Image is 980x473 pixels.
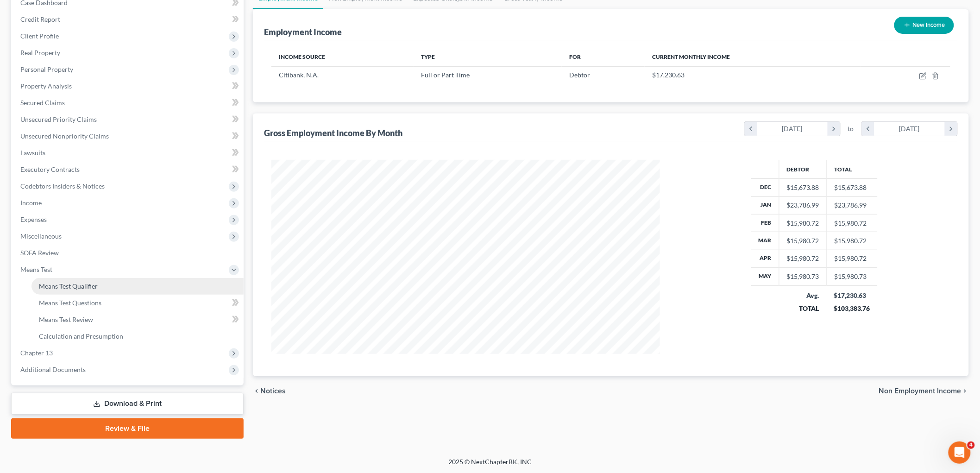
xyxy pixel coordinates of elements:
div: $23,786.99 [787,201,819,210]
a: Unsecured Nonpriority Claims [13,128,244,145]
td: $15,673.88 [827,179,878,196]
span: Type [421,53,435,60]
th: Jan [751,196,779,214]
a: Review & File [11,418,244,439]
span: Income Source [279,53,325,60]
a: Credit Report [13,11,244,28]
td: $15,980.72 [827,250,878,267]
span: For [569,53,581,60]
span: Property Analysis [20,82,72,90]
a: Secured Claims [13,95,244,111]
i: chevron_right [945,122,957,136]
td: $15,980.73 [827,268,878,285]
th: Total [827,160,878,178]
span: Current Monthly Income [652,53,730,60]
span: SOFA Review [20,249,59,257]
i: chevron_right [828,122,840,136]
div: Employment Income [264,26,342,38]
th: Debtor [779,160,827,178]
span: Client Profile [20,32,59,40]
span: Citibank, N.A. [279,71,319,79]
div: $17,230.63 [834,291,870,300]
div: TOTAL [786,304,819,313]
span: Executory Contracts [20,165,80,173]
div: [DATE] [757,122,828,136]
div: $15,980.72 [787,219,819,228]
iframe: Intercom live chat [949,441,971,464]
span: Lawsuits [20,149,45,157]
div: [DATE] [874,122,945,136]
th: May [751,268,779,285]
a: Means Test Review [31,311,244,328]
span: Calculation and Presumption [39,332,123,340]
i: chevron_left [745,122,757,136]
button: New Income [894,17,954,34]
span: Secured Claims [20,99,65,107]
span: to [848,124,854,133]
div: $103,383.76 [834,304,870,313]
span: Notices [260,387,286,395]
span: Credit Report [20,15,60,23]
span: Non Employment Income [879,387,961,395]
span: Means Test Questions [39,299,101,307]
td: $15,980.72 [827,214,878,232]
a: Property Analysis [13,78,244,95]
a: SOFA Review [13,245,244,261]
span: Personal Property [20,65,73,73]
th: Dec [751,179,779,196]
i: chevron_left [253,387,260,395]
span: Unsecured Priority Claims [20,115,97,123]
a: Download & Print [11,393,244,415]
td: $23,786.99 [827,196,878,214]
span: 4 [967,441,975,449]
i: chevron_right [961,387,969,395]
span: Expenses [20,215,47,223]
span: Means Test Review [39,315,93,323]
div: $15,980.72 [787,236,819,246]
span: Income [20,199,42,207]
th: Feb [751,214,779,232]
div: $15,673.88 [787,183,819,192]
div: $15,980.73 [787,272,819,281]
span: $17,230.63 [652,71,685,79]
span: Unsecured Nonpriority Claims [20,132,109,140]
th: Mar [751,232,779,250]
td: $15,980.72 [827,232,878,250]
a: Means Test Questions [31,295,244,311]
span: Full or Part Time [421,71,470,79]
i: chevron_left [862,122,874,136]
a: Unsecured Priority Claims [13,111,244,128]
a: Calculation and Presumption [31,328,244,345]
button: chevron_left Notices [253,387,286,395]
button: Non Employment Income chevron_right [879,387,969,395]
span: Additional Documents [20,366,86,373]
span: Means Test Qualifier [39,282,98,290]
div: Gross Employment Income By Month [264,127,402,139]
div: $15,980.72 [787,254,819,263]
div: Avg. [786,291,819,300]
span: Means Test [20,265,52,273]
th: Apr [751,250,779,267]
span: Chapter 13 [20,349,53,357]
a: Means Test Qualifier [31,278,244,295]
span: Real Property [20,49,60,57]
a: Executory Contracts [13,161,244,178]
a: Lawsuits [13,145,244,161]
span: Miscellaneous [20,232,62,240]
span: Debtor [569,71,590,79]
span: Codebtors Insiders & Notices [20,182,105,190]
